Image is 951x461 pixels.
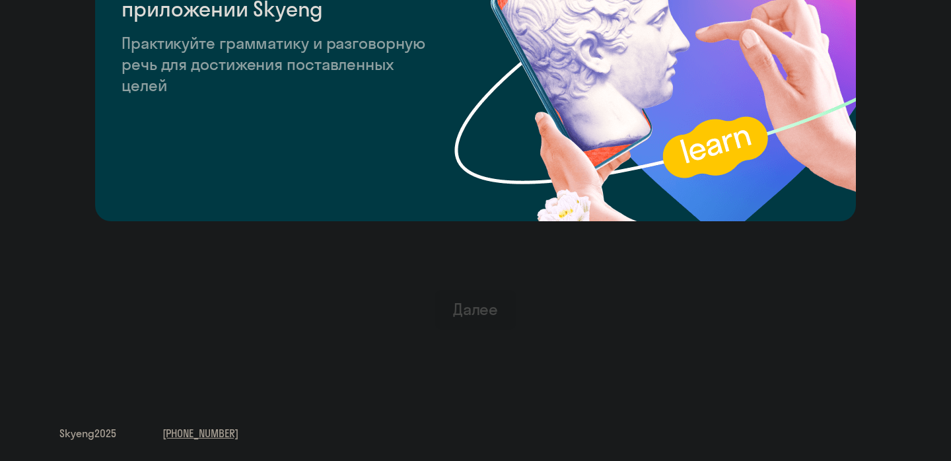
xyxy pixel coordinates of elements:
span: Skyeng 2025 [59,426,116,441]
button: Далее [435,290,517,330]
a: [PHONE_NUMBER] [162,426,238,441]
div: Далее [453,299,499,320]
p: Практикуйте грамматику и разговорную речь для достижения поставленных целей [122,32,429,96]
